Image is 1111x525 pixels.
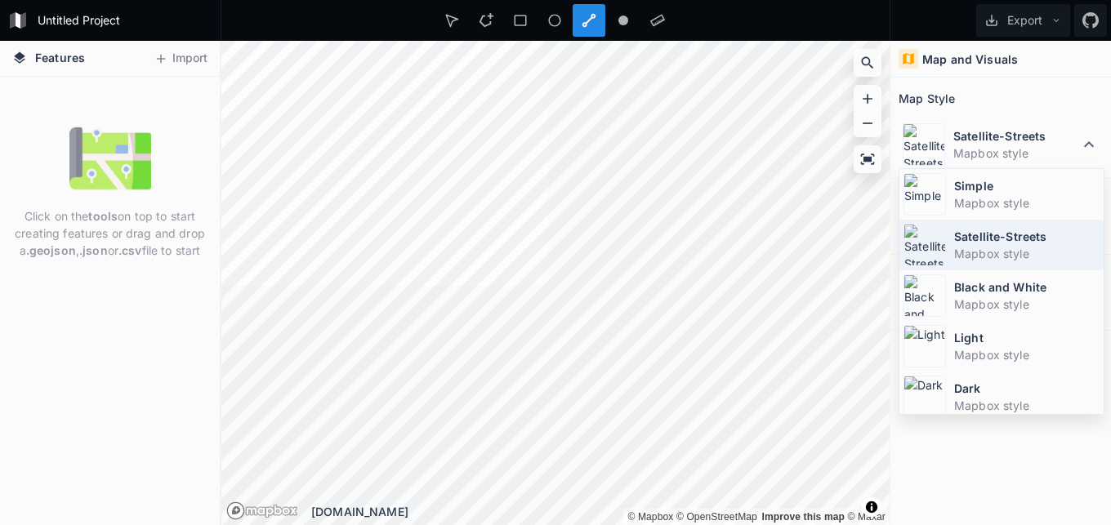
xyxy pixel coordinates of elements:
[954,245,1100,262] dd: Mapbox style
[118,243,142,257] strong: .csv
[226,501,298,520] a: Mapbox logo
[79,243,108,257] strong: .json
[954,278,1100,296] dt: Black and White
[976,4,1070,37] button: Export
[904,224,946,266] img: Satellite-Streets
[862,497,881,517] button: Toggle attribution
[311,503,890,520] div: [DOMAIN_NAME]
[676,511,757,523] a: OpenStreetMap
[954,346,1100,363] dd: Mapbox style
[954,397,1100,414] dd: Mapbox style
[26,243,76,257] strong: .geojson
[954,177,1100,194] dt: Simple
[867,498,877,516] span: Toggle attribution
[12,207,207,259] p: Click on the on top to start creating features or drag and drop a , or file to start
[904,325,946,367] img: Light
[35,49,85,66] span: Features
[903,123,945,166] img: Satellite-Streets
[954,194,1100,211] dd: Mapbox style
[226,501,245,520] a: Mapbox logo
[904,173,946,216] img: Simple
[69,118,151,199] img: empty
[899,86,955,111] h2: Map Style
[953,127,1079,145] dt: Satellite-Streets
[627,511,673,523] a: Mapbox
[954,228,1100,245] dt: Satellite-Streets
[954,296,1100,313] dd: Mapbox style
[904,376,946,418] img: Dark
[88,209,118,223] strong: tools
[954,329,1100,346] dt: Light
[145,46,216,72] button: Import
[922,51,1018,68] h4: Map and Visuals
[761,511,845,523] a: Map feedback
[904,274,946,317] img: Black and White
[954,380,1100,397] dt: Dark
[848,511,886,523] a: Maxar
[953,145,1079,162] dd: Mapbox style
